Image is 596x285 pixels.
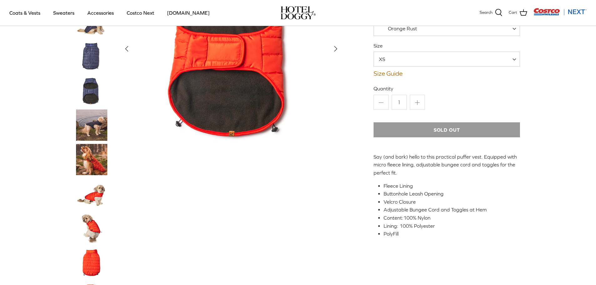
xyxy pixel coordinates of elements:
[121,2,160,23] a: Costco Next
[384,190,515,198] li: Buttonhole Leash Opening
[384,222,515,230] li: Lining: 100% Polyester
[76,41,107,72] a: Thumbnail Link
[374,122,520,137] button: Sold out
[384,198,515,206] li: Velcro Closure
[384,182,515,190] li: Fleece Lining
[384,206,515,214] li: Adjustable Bungee Cord and Toggles at Hem
[374,21,520,36] span: Orange Rust
[120,42,134,56] button: Previous
[388,26,417,31] span: Orange Rust
[76,178,107,210] a: Thumbnail Link
[509,9,527,17] a: Cart
[76,144,107,175] a: Thumbnail Link
[533,8,587,16] img: Costco Next
[329,42,343,56] button: Next
[281,6,316,19] a: hoteldoggy.com hoteldoggycom
[480,9,492,16] span: Search
[384,230,515,238] li: PolyFill
[374,42,520,49] label: Size
[4,2,46,23] a: Coats & Vests
[161,2,215,23] a: [DOMAIN_NAME]
[374,56,398,63] span: XS
[533,12,587,17] a: Visit Costco Next
[480,9,502,17] a: Search
[374,70,520,77] a: Size Guide
[76,75,107,106] a: Thumbnail Link
[509,9,517,16] span: Cart
[374,25,430,32] span: Orange Rust
[374,52,520,67] span: XS
[48,2,80,23] a: Sweaters
[374,153,520,177] p: Say (and bark) hello to this practical puffer vest. Equipped with micro fleece lining, adjustable...
[76,213,107,244] a: Thumbnail Link
[76,109,107,141] a: Thumbnail Link
[76,247,107,278] a: Thumbnail Link
[374,85,520,92] label: Quantity
[281,6,316,19] img: hoteldoggycom
[384,214,515,222] li: Content:100% Nylon
[82,2,120,23] a: Accessories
